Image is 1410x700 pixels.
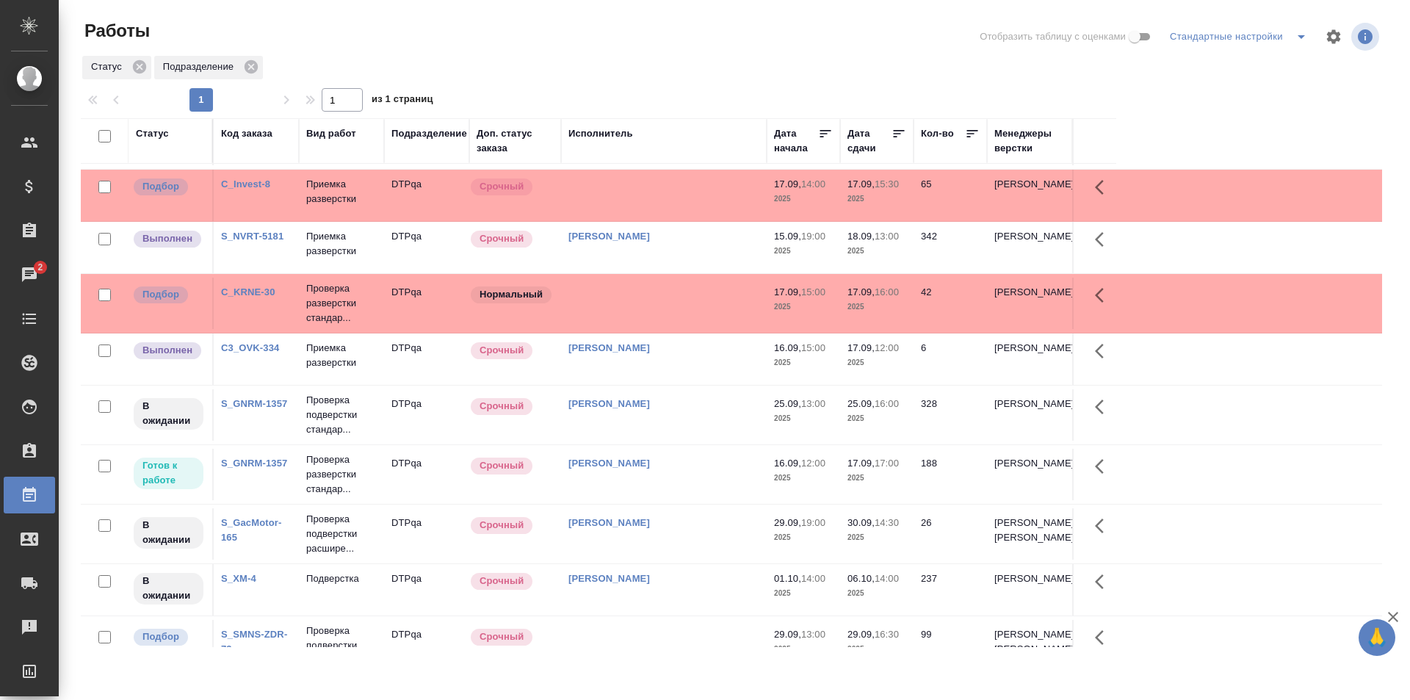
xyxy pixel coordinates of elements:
p: 2025 [774,530,833,545]
td: DTPqa [384,222,469,273]
a: [PERSON_NAME] [568,342,650,353]
div: Можно подбирать исполнителей [132,285,205,305]
p: 15:00 [801,342,825,353]
p: В ожидании [142,574,195,603]
div: Менеджеры верстки [994,126,1065,156]
p: 30.09, [847,517,875,528]
p: 14:00 [875,573,899,584]
span: Посмотреть информацию [1351,23,1382,51]
td: DTPqa [384,170,469,221]
p: 17:00 [875,458,899,469]
span: 🙏 [1364,622,1389,653]
div: Статус [82,56,151,79]
a: [PERSON_NAME] [568,517,650,528]
p: 06.10, [847,573,875,584]
p: Приемка разверстки [306,177,377,206]
p: 17.09, [847,458,875,469]
td: 99 [914,620,987,671]
p: Готов к работе [142,458,195,488]
p: Срочный [480,399,524,414]
p: 16:00 [875,286,899,297]
p: 29.09, [774,517,801,528]
p: 2025 [847,471,906,486]
td: DTPqa [384,449,469,500]
p: 2025 [774,244,833,259]
div: split button [1166,25,1316,48]
div: Подразделение [154,56,263,79]
p: 19:00 [801,517,825,528]
p: 15:00 [801,286,825,297]
p: 16.09, [774,458,801,469]
p: 2025 [847,300,906,314]
p: Срочный [480,458,524,473]
a: [PERSON_NAME] [568,458,650,469]
p: 25.09, [847,398,875,409]
div: Дата сдачи [847,126,892,156]
p: [PERSON_NAME] [994,397,1065,411]
p: Срочный [480,343,524,358]
p: 14:00 [801,178,825,190]
button: Здесь прячутся важные кнопки [1086,333,1121,369]
p: 14:00 [801,573,825,584]
td: 42 [914,278,987,329]
p: Подбор [142,179,179,194]
a: [PERSON_NAME] [568,231,650,242]
p: Подбор [142,629,179,644]
p: В ожидании [142,518,195,547]
p: 2025 [847,642,906,657]
span: из 1 страниц [372,90,433,112]
p: Срочный [480,574,524,588]
a: S_GacMotor-165 [221,517,281,543]
div: Исполнитель назначен, приступать к работе пока рано [132,571,205,606]
p: Проверка разверстки стандар... [306,281,377,325]
p: 16:30 [875,629,899,640]
p: [PERSON_NAME] [994,571,1065,586]
p: 29.09, [774,629,801,640]
div: Исполнитель может приступить к работе [132,456,205,491]
a: S_XM-4 [221,573,256,584]
a: S_GNRM-1357 [221,458,287,469]
p: Подбор [142,287,179,302]
div: Исполнитель назначен, приступать к работе пока рано [132,516,205,550]
p: [PERSON_NAME], [PERSON_NAME] [994,627,1065,657]
td: DTPqa [384,389,469,441]
p: 13:00 [801,629,825,640]
p: [PERSON_NAME] [994,456,1065,471]
button: Здесь прячутся важные кнопки [1086,222,1121,257]
p: 2025 [774,192,833,206]
p: 2025 [774,586,833,601]
p: 16:00 [875,398,899,409]
div: Исполнитель завершил работу [132,341,205,361]
p: 17.09, [847,286,875,297]
p: [PERSON_NAME] [994,229,1065,244]
a: [PERSON_NAME] [568,573,650,584]
button: Здесь прячутся важные кнопки [1086,170,1121,205]
p: 16.09, [774,342,801,353]
td: DTPqa [384,564,469,616]
td: 6 [914,333,987,385]
button: Здесь прячутся важные кнопки [1086,278,1121,313]
p: Срочный [480,179,524,194]
button: Здесь прячутся важные кнопки [1086,389,1121,425]
td: 237 [914,564,987,616]
p: Срочный [480,518,524,533]
button: Здесь прячутся важные кнопки [1086,449,1121,484]
p: 19:00 [801,231,825,242]
p: 29.09, [847,629,875,640]
p: В ожидании [142,399,195,428]
div: Вид работ [306,126,356,141]
p: Выполнен [142,343,192,358]
a: S_NVRT-5181 [221,231,283,242]
span: Работы [81,19,150,43]
a: C_Invest-8 [221,178,270,190]
p: 2025 [774,642,833,657]
p: [PERSON_NAME] [994,285,1065,300]
td: DTPqa [384,333,469,385]
div: Исполнитель назначен, приступать к работе пока рано [132,397,205,431]
p: Проверка подверстки расшире... [306,512,377,556]
div: Статус [136,126,169,141]
p: 12:00 [875,342,899,353]
p: 2025 [774,411,833,426]
p: 01.10, [774,573,801,584]
p: 2025 [847,356,906,370]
